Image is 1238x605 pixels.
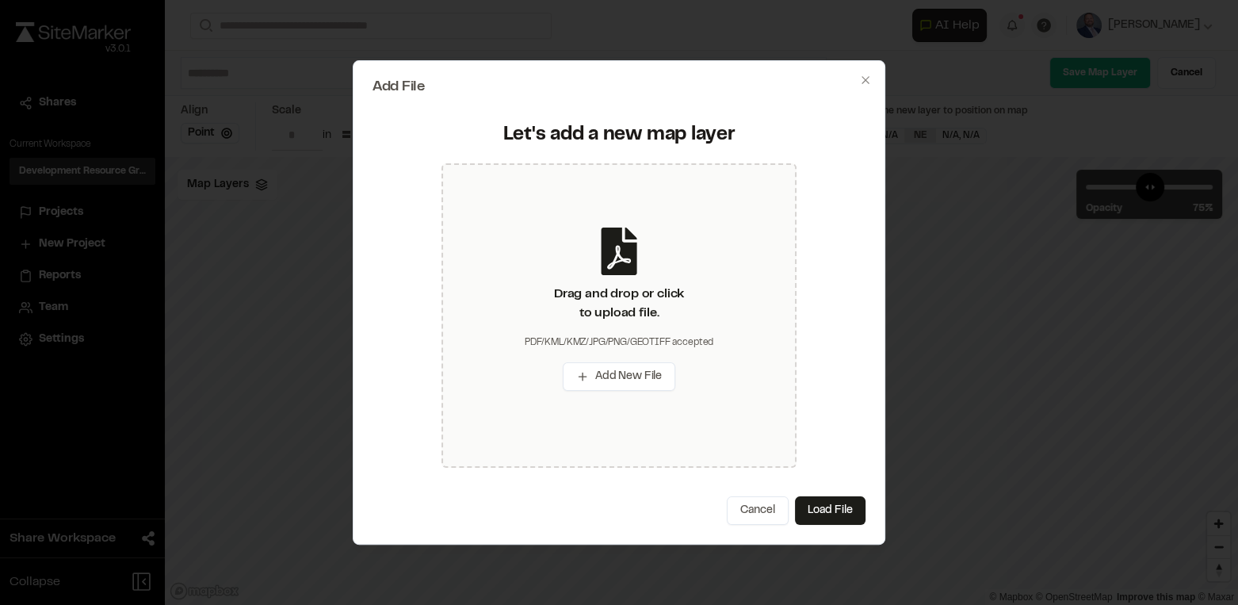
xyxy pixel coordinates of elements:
div: PDF/KML/KMZ/JPG/PNG/GEOTIFF accepted [525,335,713,350]
button: Add New File [563,362,675,391]
div: Let's add a new map layer [382,123,856,148]
h2: Add File [373,80,865,94]
div: Drag and drop or click to upload file. [554,285,684,323]
button: Cancel [727,496,789,525]
button: Load File [795,496,865,525]
div: Drag and drop or clickto upload file.PDF/KML/KMZ/JPG/PNG/GEOTIFF acceptedAdd New File [441,163,797,468]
